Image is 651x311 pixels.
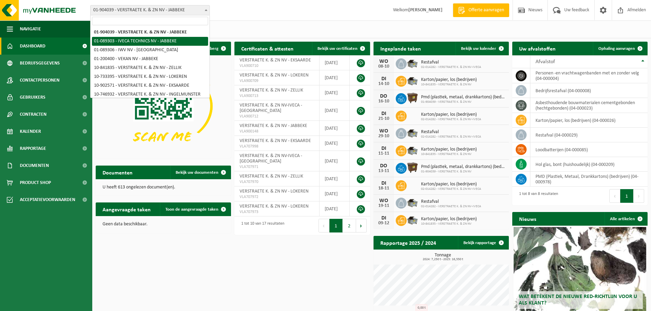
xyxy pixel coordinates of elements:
[512,42,562,55] h2: Uw afvalstoffen
[377,94,391,99] div: DO
[320,100,350,121] td: [DATE]
[240,189,309,194] span: VERSTRAETE K. & ZN NV - LOKEREN
[240,174,303,179] span: VERSTRAETE K. & ZN NV - ZELLIK
[160,202,230,216] a: Toon de aangevraagde taken
[20,140,46,157] span: Rapportage
[240,78,314,84] span: VLA900709
[407,162,418,173] img: WB-1100-HPE-BN-01
[96,55,231,157] img: Download de VHEPlus App
[20,191,75,208] span: Acceptatievoorwaarden
[320,171,350,186] td: [DATE]
[530,68,648,83] td: personen -en vrachtwagenbanden met en zonder velg (04-000004)
[240,164,314,170] span: VLA707971
[20,55,60,72] span: Bedrijfsgegevens
[240,179,314,185] span: VLA707970
[407,127,418,139] img: WB-5000-GAL-GY-01
[170,166,230,179] a: Bekijk uw documenten
[456,42,508,55] a: Bekijk uw kalender
[408,8,443,13] strong: [PERSON_NAME]
[320,55,350,70] td: [DATE]
[240,209,314,215] span: VLA707973
[421,170,505,174] span: 01-904039 - VERSTRAETE K. & ZN NV
[377,134,391,139] div: 29-10
[467,7,506,14] span: Offerte aanvragen
[176,170,218,175] span: Bekijk uw documenten
[374,42,428,55] h2: Ingeplande taken
[421,147,477,152] span: Karton/papier, los (bedrijven)
[377,203,391,208] div: 19-11
[421,222,477,226] span: 10-841835 - VERSTRAETE K. & ZN NV
[203,46,218,51] span: Verberg
[407,197,418,208] img: WB-5000-GAL-GY-01
[240,93,314,99] span: VLA900713
[20,157,49,174] span: Documenten
[421,83,477,87] span: 10-841835 - VERSTRAETE K. & ZN NV
[377,258,509,261] span: 2024: 7,250 t - 2025: 16,550 t
[377,253,509,261] h3: Tonnage
[92,81,208,90] li: 10-902571 - VERSTRAETE K. & ZN NV - EKSAARDE
[374,236,443,249] h2: Rapportage 2025 / 2024
[377,146,391,151] div: DI
[20,123,41,140] span: Kalender
[92,37,208,46] li: 01-089303 - IVECA TECHNICS NV - JABBEKE
[240,114,314,119] span: VLA900712
[512,212,543,225] h2: Nieuws
[20,89,45,106] span: Gebruikers
[20,20,41,38] span: Navigatie
[92,46,208,55] li: 01-089306 - IWV NV - [GEOGRAPHIC_DATA]
[530,83,648,98] td: bedrijfsrestafval (04-000008)
[377,111,391,116] div: DI
[421,204,481,209] span: 02-014282 - VERSTRAETE K. & ZN NV-IVECA
[91,5,209,15] span: 01-904039 - VERSTRAETE K. & ZN NV - JABBEKE
[421,182,481,187] span: Karton/papier, los (bedrijven)
[421,65,481,69] span: 02-014282 - VERSTRAETE K. & ZN NV-IVECA
[317,46,357,51] span: Bekijk uw certificaten
[165,207,218,212] span: Toon de aangevraagde taken
[92,72,208,81] li: 10-733395 - VERSTRAETE K. & ZN NV - LOKEREN
[320,151,350,171] td: [DATE]
[421,117,481,122] span: 02-014282 - VERSTRAETE K. & ZN NV-IVECA
[320,85,350,100] td: [DATE]
[92,55,208,63] li: 01-200400 - VEKAN NV - JABBEKE
[312,42,369,55] a: Bekijk uw certificaten
[377,116,391,121] div: 21-10
[234,42,300,55] h2: Certificaten & attesten
[320,136,350,151] td: [DATE]
[90,5,210,15] span: 01-904039 - VERSTRAETE K. & ZN NV - JABBEKE
[240,63,314,69] span: VLA900710
[530,172,648,187] td: PMD (Plastiek, Metaal, Drankkartons) (bedrijven) (04-000978)
[377,59,391,64] div: WO
[407,144,418,156] img: WB-5000-GAL-GY-01
[421,77,477,83] span: Karton/papier, los (bedrijven)
[240,88,303,93] span: VERSTRAETE K. & ZN NV - ZELLIK
[240,58,311,63] span: VERSTRAETE K. & ZN NV - EKSAARDE
[20,72,59,89] span: Contactpersonen
[634,189,644,203] button: Next
[92,90,208,99] li: 10-746932 - VERSTRAETE K. & ZN NV - INGELMUNSTER
[240,144,314,149] span: VLA707998
[240,194,314,200] span: VLA707972
[240,129,314,134] span: VLA900148
[593,42,647,55] a: Ophaling aanvragen
[240,204,309,209] span: VERSTRAETE K. & ZN NV - LOKEREN
[377,151,391,156] div: 11-11
[377,215,391,221] div: DI
[377,221,391,226] div: 09-12
[530,128,648,142] td: restafval (04-000029)
[421,95,505,100] span: Pmd (plastiek, metaal, drankkartons) (bedrijven)
[530,113,648,128] td: karton/papier, los (bedrijven) (04-000026)
[377,163,391,169] div: DO
[343,219,356,232] button: 2
[377,82,391,86] div: 14-10
[516,188,558,203] div: 1 tot 8 van 8 resultaten
[103,185,224,190] p: U heeft 613 ongelezen document(en).
[453,3,509,17] a: Offerte aanvragen
[377,181,391,186] div: DI
[240,103,302,113] span: VERSTRAETE K. & ZN NV-IVECA - [GEOGRAPHIC_DATA]
[605,212,647,226] a: Alle artikelen
[407,92,418,104] img: WB-1100-HPE-BN-01
[421,129,481,135] span: Restafval
[240,138,311,143] span: VERSTRAETE K. & ZN NV - EKSAARDE
[421,112,481,117] span: Karton/papier, los (bedrijven)
[320,70,350,85] td: [DATE]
